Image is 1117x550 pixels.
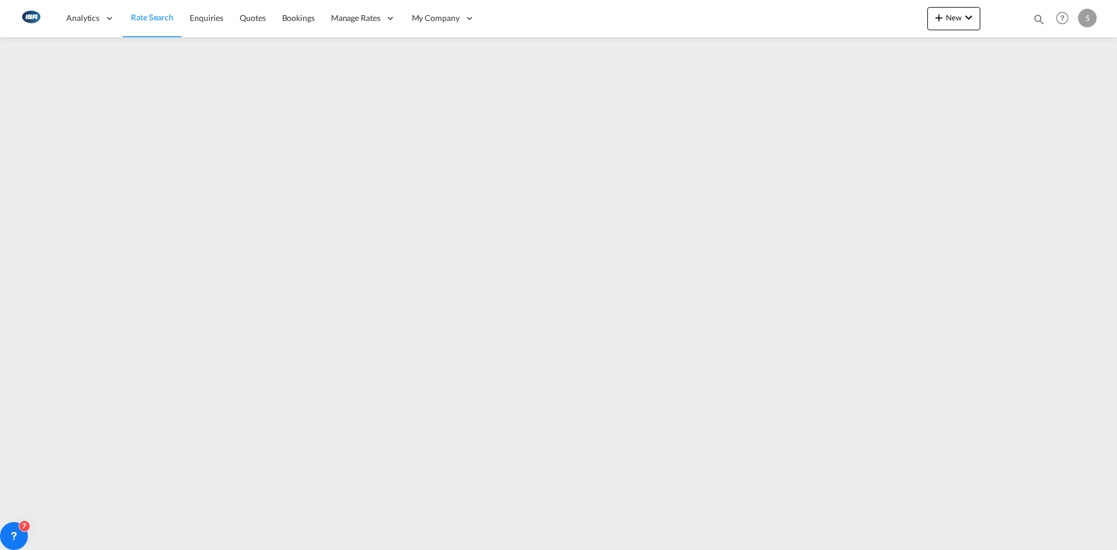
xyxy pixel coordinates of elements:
[927,7,980,30] button: icon-plus 400-fgNewicon-chevron-down
[240,13,265,23] span: Quotes
[66,12,99,24] span: Analytics
[1078,9,1097,27] div: S
[1033,13,1045,26] md-icon: icon-magnify
[932,13,976,22] span: New
[1052,8,1078,29] div: Help
[962,10,976,24] md-icon: icon-chevron-down
[131,12,173,22] span: Rate Search
[1052,8,1072,28] span: Help
[932,10,946,24] md-icon: icon-plus 400-fg
[17,5,44,31] img: 1aa151c0c08011ec8d6f413816f9a227.png
[331,12,380,24] span: Manage Rates
[1033,13,1045,30] div: icon-magnify
[190,13,223,23] span: Enquiries
[412,12,460,24] span: My Company
[282,13,315,23] span: Bookings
